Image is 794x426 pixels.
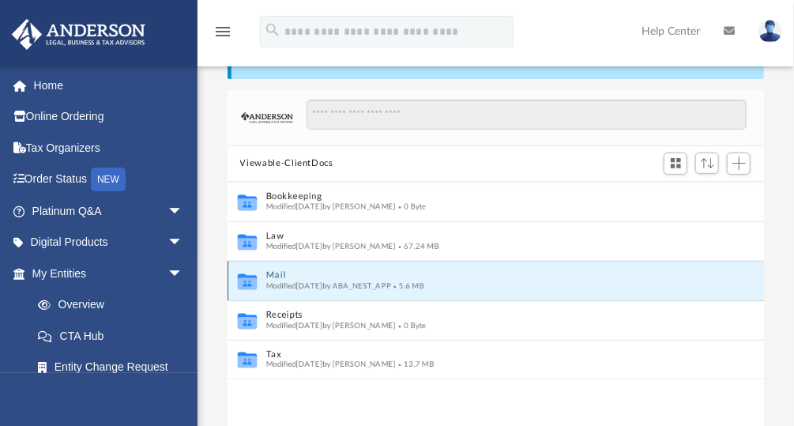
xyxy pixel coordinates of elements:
button: Sort [695,153,719,174]
span: 5.6 MB [391,281,424,289]
span: 0 Byte [396,202,426,210]
span: Modified [DATE] by ABA_NEST_APP [265,281,391,289]
img: User Pic [758,20,782,43]
a: Online Ordering [11,101,207,133]
span: 67.24 MB [396,242,439,250]
i: menu [213,22,232,41]
a: Tax Organizers [11,132,207,164]
button: Bookkeeping [265,191,705,202]
div: NEW [91,168,126,191]
button: Viewable-ClientDocs [240,156,333,171]
button: Switch to Grid View [664,153,687,175]
span: Modified [DATE] by [PERSON_NAME] [265,202,396,210]
span: 0 Byte [396,321,426,329]
a: Home [11,70,207,101]
a: Digital Productsarrow_drop_down [11,227,207,258]
a: My Entitiesarrow_drop_down [11,258,207,289]
button: Mail [265,270,705,281]
a: CTA Hub [22,320,207,352]
span: 13.7 MB [396,360,434,368]
span: Modified [DATE] by [PERSON_NAME] [265,242,396,250]
span: Modified [DATE] by [PERSON_NAME] [265,321,396,329]
img: Anderson Advisors Platinum Portal [7,19,150,50]
input: Search files and folders [307,100,747,130]
button: Tax [265,349,705,360]
span: arrow_drop_down [167,258,199,290]
span: Modified [DATE] by [PERSON_NAME] [265,360,396,368]
i: search [264,21,281,39]
button: Add [727,153,751,175]
a: menu [213,30,232,41]
a: Overview [22,289,207,321]
a: Entity Change Request [22,352,207,383]
button: Law [265,231,705,241]
a: Order StatusNEW [11,164,207,196]
span: arrow_drop_down [167,227,199,259]
a: Platinum Q&Aarrow_drop_down [11,195,207,227]
button: Receipts [265,310,705,320]
span: arrow_drop_down [167,195,199,228]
